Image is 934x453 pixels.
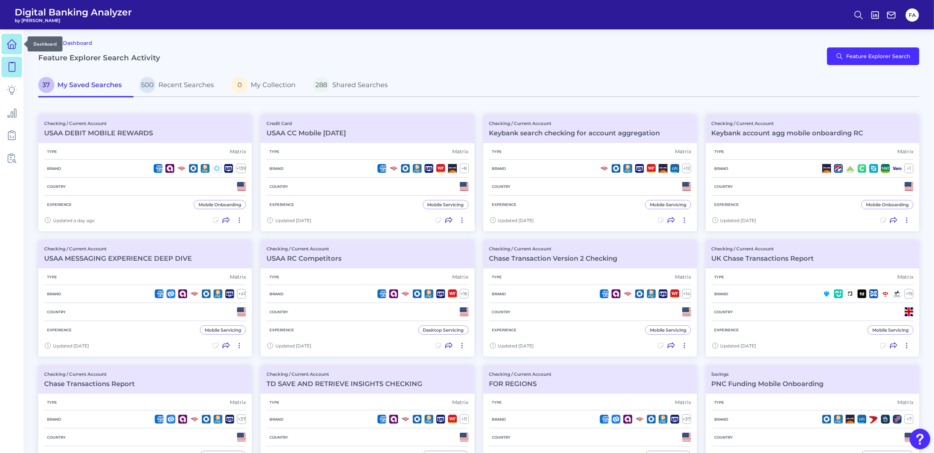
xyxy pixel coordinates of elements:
[452,274,469,280] div: Matrix
[38,53,160,62] h2: Feature Explorer Search Activity
[827,47,919,65] button: Feature Explorer Search
[489,380,552,388] h3: FOR REGIONS
[483,240,697,357] a: Checking / Current AccountChase Transaction Version 2 CheckingTypeMatrixBrand+14CountryExperience...
[460,289,469,299] div: + 16
[205,327,241,333] div: Mobile Servicing
[712,121,863,126] p: Checking / Current Account
[44,254,192,263] h3: USAA MESSAGING EXPERIENCE DEEP DIVE
[712,184,736,189] h5: Country
[44,417,64,422] h5: Brand
[230,399,246,406] div: Matrix
[498,343,534,349] span: Updated [DATE]
[682,164,691,173] div: + 12
[489,400,505,405] h5: Type
[675,399,691,406] div: Matrix
[675,274,691,280] div: Matrix
[266,129,346,137] h3: USAA CC Mobile [DATE]
[905,289,913,299] div: + 19
[44,400,60,405] h5: Type
[682,289,691,299] div: + 14
[712,275,727,279] h5: Type
[682,414,691,424] div: + 37
[498,218,534,223] span: Updated [DATE]
[251,81,296,89] span: My Collection
[489,310,514,314] h5: Country
[489,371,552,377] p: Checking / Current Account
[460,414,469,424] div: + 11
[38,74,133,97] a: 37My Saved Searches
[313,77,329,93] span: 288
[650,202,686,207] div: Mobile Servicing
[275,218,311,223] span: Updated [DATE]
[57,81,122,89] span: My Saved Searches
[158,81,214,89] span: Recent Searches
[489,149,505,154] h5: Type
[712,202,742,207] h5: Experience
[712,254,814,263] h3: UK Chase Transactions Report
[675,148,691,155] div: Matrix
[489,202,520,207] h5: Experience
[897,274,913,280] div: Matrix
[44,149,60,154] h5: Type
[712,380,824,388] h3: PNC Funding Mobile Onboarding
[275,343,311,349] span: Updated [DATE]
[44,184,69,189] h5: Country
[905,164,913,173] div: + 1
[872,327,909,333] div: Mobile Servicing
[712,371,824,377] p: Savings
[712,129,863,137] h3: Keybank account agg mobile onboarding RC
[307,74,400,97] a: 288Shared Searches
[266,166,286,171] h5: Brand
[44,129,153,137] h3: USAA DEBIT MOBILE REWARDS
[266,292,286,296] h5: Brand
[489,435,514,440] h5: Country
[44,275,60,279] h5: Type
[266,184,291,189] h5: Country
[489,275,505,279] h5: Type
[905,414,913,424] div: + 7
[38,39,92,47] a: Go to Dashboard
[237,289,246,299] div: + 41
[53,343,89,349] span: Updated [DATE]
[712,417,731,422] h5: Brand
[38,77,54,93] span: 37
[44,292,64,296] h5: Brand
[139,77,155,93] span: 500
[489,417,509,422] h5: Brand
[452,148,469,155] div: Matrix
[266,328,297,332] h5: Experience
[44,166,64,171] h5: Brand
[650,327,686,333] div: Mobile Servicing
[266,371,422,377] p: Checking / Current Account
[489,184,514,189] h5: Country
[712,292,731,296] h5: Brand
[44,310,69,314] h5: Country
[15,7,132,18] span: Digital Banking Analyzer
[712,149,727,154] h5: Type
[712,310,736,314] h5: Country
[266,275,282,279] h5: Type
[44,380,135,388] h3: Chase Transactions Report
[332,81,388,89] span: Shared Searches
[712,435,736,440] h5: Country
[489,129,660,137] h3: Keybank search checking for account aggregation
[15,18,132,23] span: by [PERSON_NAME]
[489,328,520,332] h5: Experience
[44,328,75,332] h5: Experience
[230,274,246,280] div: Matrix
[866,202,909,207] div: Mobile Onboarding
[38,115,252,231] a: Checking / Current AccountUSAA DEBIT MOBILE REWARDSTypeMatrixBrand+139CountryExperienceMobile Onb...
[489,166,509,171] h5: Brand
[44,121,153,126] p: Checking / Current Account
[44,435,69,440] h5: Country
[712,166,731,171] h5: Brand
[906,8,919,22] button: FA
[266,254,341,263] h3: USAA RC Competitors
[266,121,346,126] p: Credit Card
[44,371,135,377] p: Checking / Current Account
[266,435,291,440] h5: Country
[712,400,727,405] h5: Type
[266,149,282,154] h5: Type
[237,414,246,424] div: + 37
[266,202,297,207] h5: Experience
